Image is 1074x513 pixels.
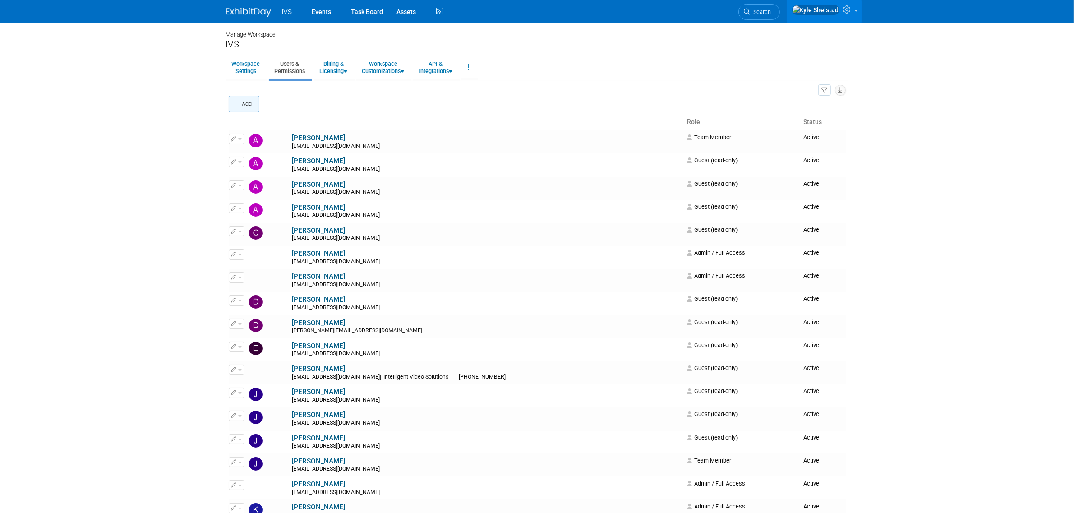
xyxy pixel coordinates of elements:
[687,272,745,279] span: Admin / Full Access
[803,180,819,187] span: Active
[800,115,846,130] th: Status
[803,319,819,325] span: Active
[226,39,848,50] div: IVS
[803,134,819,141] span: Active
[292,235,681,242] div: [EMAIL_ADDRESS][DOMAIN_NAME]
[226,8,271,17] img: ExhibitDay
[803,203,819,210] span: Active
[687,249,745,256] span: Admin / Full Access
[292,327,681,334] div: [PERSON_NAME][EMAIL_ADDRESS][DOMAIN_NAME]
[292,388,346,396] a: [PERSON_NAME]
[687,180,738,187] span: Guest (read-only)
[687,457,731,464] span: Team Member
[803,295,819,302] span: Active
[292,166,681,173] div: [EMAIL_ADDRESS][DOMAIN_NAME]
[687,319,738,325] span: Guest (read-only)
[292,342,346,350] a: [PERSON_NAME]
[687,226,738,233] span: Guest (read-only)
[249,342,263,355] img: Eli Lipasti
[292,466,681,473] div: [EMAIL_ADDRESS][DOMAIN_NAME]
[457,374,509,380] span: [PHONE_NUMBER]
[803,480,819,487] span: Active
[226,56,266,78] a: WorkspaceSettings
[687,388,738,394] span: Guest (read-only)
[687,157,738,164] span: Guest (read-only)
[292,157,346,165] a: [PERSON_NAME]
[249,480,263,494] img: Justin Sherman
[413,56,459,78] a: API &Integrations
[792,5,839,15] img: Kyle Shelstad
[292,457,346,465] a: [PERSON_NAME]
[249,226,263,240] img: Carmen Haak
[249,295,263,309] img: Danielle Sluka
[249,203,263,217] img: Andy Simmons
[292,411,346,419] a: [PERSON_NAME]
[292,226,346,234] a: [PERSON_NAME]
[292,350,681,357] div: [EMAIL_ADDRESS][DOMAIN_NAME]
[292,443,681,450] div: [EMAIL_ADDRESS][DOMAIN_NAME]
[249,457,263,471] img: Josh Riebe
[687,342,738,348] span: Guest (read-only)
[249,411,263,424] img: Joe Gibbs
[249,434,263,448] img: John Fernandes
[382,374,452,380] span: Intelligent Video Solutions
[687,134,731,141] span: Team Member
[226,23,848,39] div: Manage Workspace
[292,249,346,257] a: [PERSON_NAME]
[687,434,738,441] span: Guest (read-only)
[249,180,263,194] img: Amber Rowoldt
[282,8,292,15] span: IVS
[292,365,346,373] a: [PERSON_NAME]
[229,96,259,112] button: Add
[683,115,800,130] th: Role
[687,365,738,371] span: Guest (read-only)
[249,319,263,332] img: David Owen
[803,388,819,394] span: Active
[292,374,681,381] div: [EMAIL_ADDRESS][DOMAIN_NAME]
[687,503,745,510] span: Admin / Full Access
[687,411,738,417] span: Guest (read-only)
[292,319,346,327] a: [PERSON_NAME]
[803,457,819,464] span: Active
[687,295,738,302] span: Guest (read-only)
[803,411,819,417] span: Active
[803,157,819,164] span: Active
[314,56,354,78] a: Billing &Licensing
[292,489,681,496] div: [EMAIL_ADDRESS][DOMAIN_NAME]
[751,9,771,15] span: Search
[292,258,681,266] div: [EMAIL_ADDRESS][DOMAIN_NAME]
[292,420,681,427] div: [EMAIL_ADDRESS][DOMAIN_NAME]
[269,56,311,78] a: Users &Permissions
[292,272,346,280] a: [PERSON_NAME]
[249,365,263,378] img: Jacob Diaz
[249,134,263,147] img: Aaron Lentscher
[803,272,819,279] span: Active
[803,434,819,441] span: Active
[292,143,681,150] div: [EMAIL_ADDRESS][DOMAIN_NAME]
[456,374,457,380] span: |
[292,180,346,188] a: [PERSON_NAME]
[803,226,819,233] span: Active
[803,342,819,348] span: Active
[292,134,346,142] a: [PERSON_NAME]
[249,157,263,170] img: Alana Meier
[292,304,681,311] div: [EMAIL_ADDRESS][DOMAIN_NAME]
[292,397,681,404] div: [EMAIL_ADDRESS][DOMAIN_NAME]
[292,503,346,511] a: [PERSON_NAME]
[687,203,738,210] span: Guest (read-only)
[803,249,819,256] span: Active
[292,189,681,196] div: [EMAIL_ADDRESS][DOMAIN_NAME]
[687,480,745,487] span: Admin / Full Access
[292,281,681,289] div: [EMAIL_ADDRESS][DOMAIN_NAME]
[292,203,346,211] a: [PERSON_NAME]
[249,249,263,263] img: Carrie Rhoads
[356,56,410,78] a: WorkspaceCustomizations
[249,272,263,286] img: Christa Berg
[292,480,346,488] a: [PERSON_NAME]
[380,374,382,380] span: |
[249,388,263,401] img: Jeanette Lee
[803,503,819,510] span: Active
[292,434,346,442] a: [PERSON_NAME]
[292,295,346,303] a: [PERSON_NAME]
[803,365,819,371] span: Active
